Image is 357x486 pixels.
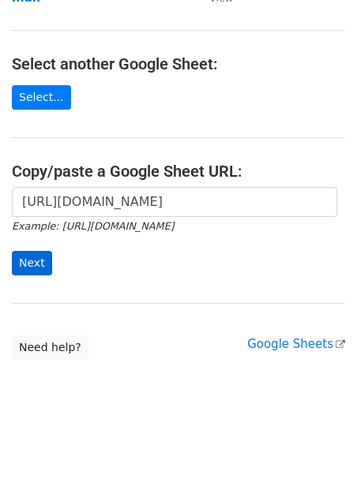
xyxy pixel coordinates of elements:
[12,162,345,181] h4: Copy/paste a Google Sheet URL:
[12,335,88,360] a: Need help?
[12,251,52,275] input: Next
[247,337,345,351] a: Google Sheets
[278,410,357,486] iframe: Chat Widget
[12,54,345,73] h4: Select another Google Sheet:
[12,220,174,232] small: Example: [URL][DOMAIN_NAME]
[12,85,71,110] a: Select...
[12,187,337,217] input: Paste your Google Sheet URL here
